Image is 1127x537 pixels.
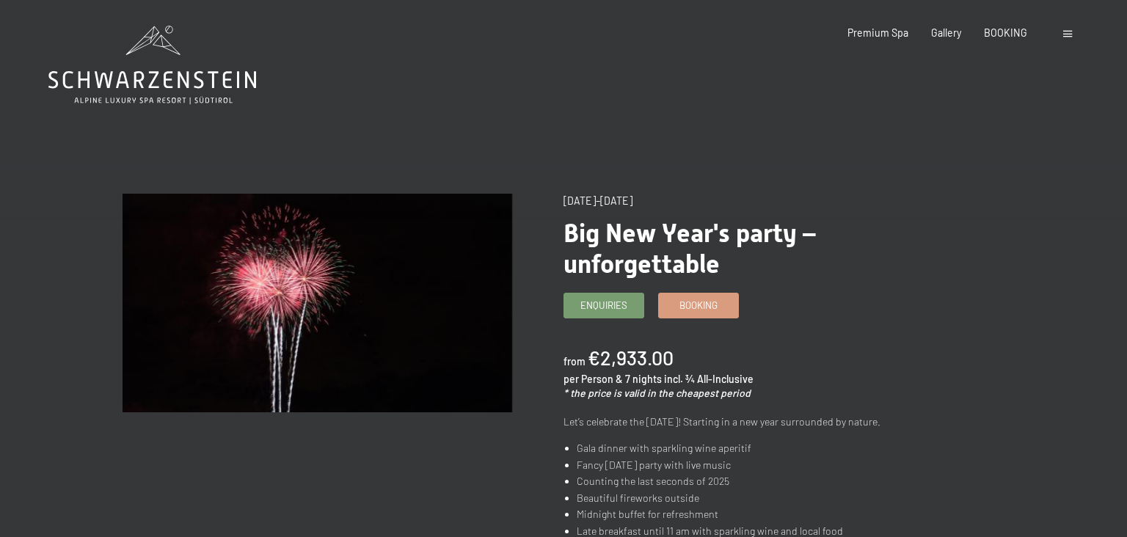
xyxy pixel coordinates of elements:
a: Gallery [931,26,961,39]
a: BOOKING [984,26,1027,39]
a: Enquiries [564,293,643,318]
li: Fancy [DATE] party with live music [577,457,952,474]
p: Let’s celebrate the [DATE]! Starting in a new year surrounded by nature. [563,414,952,431]
a: Premium Spa [847,26,908,39]
span: Enquiries [580,299,627,312]
img: Big New Year's party – unforgettable [123,194,511,412]
b: €2,933.00 [588,346,674,369]
span: Big New Year's party – unforgettable [563,218,816,279]
em: * the price is valid in the cheapest period [563,387,751,399]
li: Midnight buffet for refreshment [577,506,952,523]
span: [DATE]–[DATE] [563,194,632,207]
li: Beautiful fireworks outside [577,490,952,507]
span: per Person & [563,373,623,385]
span: 7 nights [625,373,662,385]
span: Booking [679,299,718,312]
span: from [563,355,586,368]
li: Counting the last seconds of 2025 [577,473,952,490]
li: Gala dinner with sparkling wine aperitif [577,440,952,457]
span: incl. ¾ All-Inclusive [664,373,754,385]
a: Booking [659,293,738,318]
